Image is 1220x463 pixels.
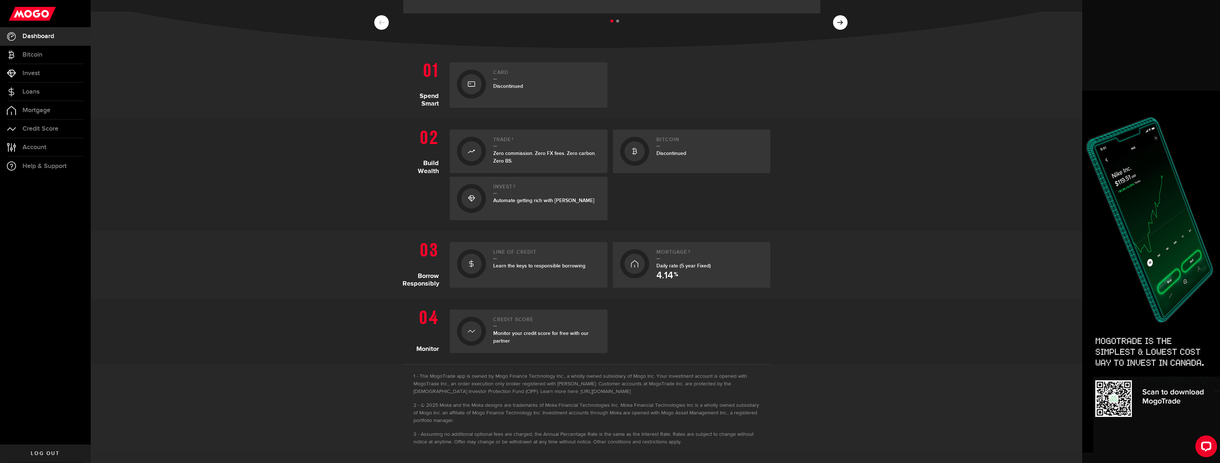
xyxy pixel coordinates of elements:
sup: 1 [512,137,514,141]
li: The MogoTrade app is owned by Mogo Finance Technology Inc., a wholly owned subsidiary of Mogo Inc... [413,373,759,396]
a: Line of creditLearn the keys to responsible borrowing [450,242,607,288]
img: Side-banner-trade-up-1126-380x1026 [1082,91,1220,463]
li: © 2025 Moka and the Moka designs are trademarks of Moka Financial Technologies Inc. Moka Financia... [413,402,759,425]
span: Monitor your credit score for free with our partner [493,330,589,344]
span: Mortgage [22,107,50,114]
sup: 3 [688,249,691,254]
span: Bitcoin [22,52,42,58]
span: Learn the keys to responsible borrowing [493,263,585,269]
a: Trade1Zero commission. Zero FX fees. Zero carbon. Zero BS. [450,130,607,173]
li: Assuming no additional optional fees are charged, the Annual Percentage Rate is the same as the I... [413,431,759,446]
h2: Line of credit [493,249,600,259]
span: Discontinued [493,83,523,89]
span: Discontinued [656,150,686,156]
iframe: LiveChat chat widget [1190,433,1220,463]
a: BitcoinDiscontinued [613,130,771,173]
h2: Credit Score [493,317,600,327]
span: Daily rate (5 year Fixed) [656,263,711,269]
span: % [674,272,678,280]
h1: Spend Smart [403,59,444,108]
h2: Trade [493,137,600,147]
h1: Build Wealth [403,126,444,220]
a: CardDiscontinued [450,62,607,108]
span: Log out [31,451,59,456]
h2: Bitcoin [656,137,763,147]
a: Mortgage3Daily rate (5 year Fixed) 4.14 % [613,242,771,288]
span: Loans [22,89,40,95]
h2: Mortgage [656,249,763,259]
span: Credit Score [22,126,58,132]
h1: Monitor [403,306,444,353]
span: Dashboard [22,33,54,40]
h2: Invest [493,184,600,194]
span: Zero commission. Zero FX fees. Zero carbon. Zero BS. [493,150,596,164]
span: Help & Support [22,163,67,169]
a: Invest2Automate getting rich with [PERSON_NAME] [450,177,607,220]
span: 4.14 [656,271,673,280]
span: Automate getting rich with [PERSON_NAME] [493,197,594,204]
sup: 2 [513,184,516,188]
a: Credit ScoreMonitor your credit score for free with our partner [450,310,607,353]
span: Invest [22,70,40,77]
h2: Card [493,70,600,79]
h1: Borrow Responsibly [403,238,444,288]
span: Account [22,144,46,151]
